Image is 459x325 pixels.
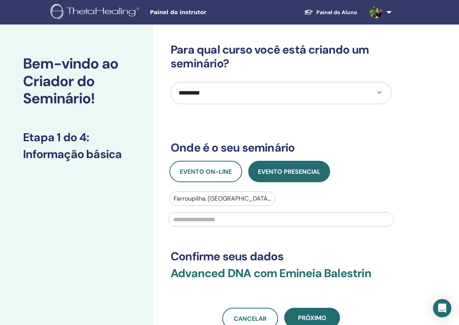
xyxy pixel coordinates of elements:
[50,4,142,21] img: logo.png
[433,299,451,317] div: Open Intercom Messenger
[150,8,265,16] span: Painel do instrutor
[298,5,363,20] a: Painel do Aluno
[23,131,130,144] h3: Etapa 1 do 4 :
[23,147,130,161] h3: Informação básica
[171,141,392,155] h3: Onde é o seu seminário
[248,161,330,182] button: Evento presencial
[298,314,326,322] span: Próximo
[171,250,392,263] h3: Confirme seus dados
[171,43,392,70] h3: Para qual curso você está criando um seminário?
[180,168,232,176] span: Evento on-line
[234,315,267,323] span: Cancelar
[304,9,313,15] img: graduation-cap-white.svg
[171,266,392,289] h3: Advanced DNA com Emineia Balestrin
[169,161,242,182] button: Evento on-line
[258,168,321,176] span: Evento presencial
[369,6,382,18] img: default.jpg
[23,55,130,108] h2: Bem-vindo ao Criador do Seminário!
